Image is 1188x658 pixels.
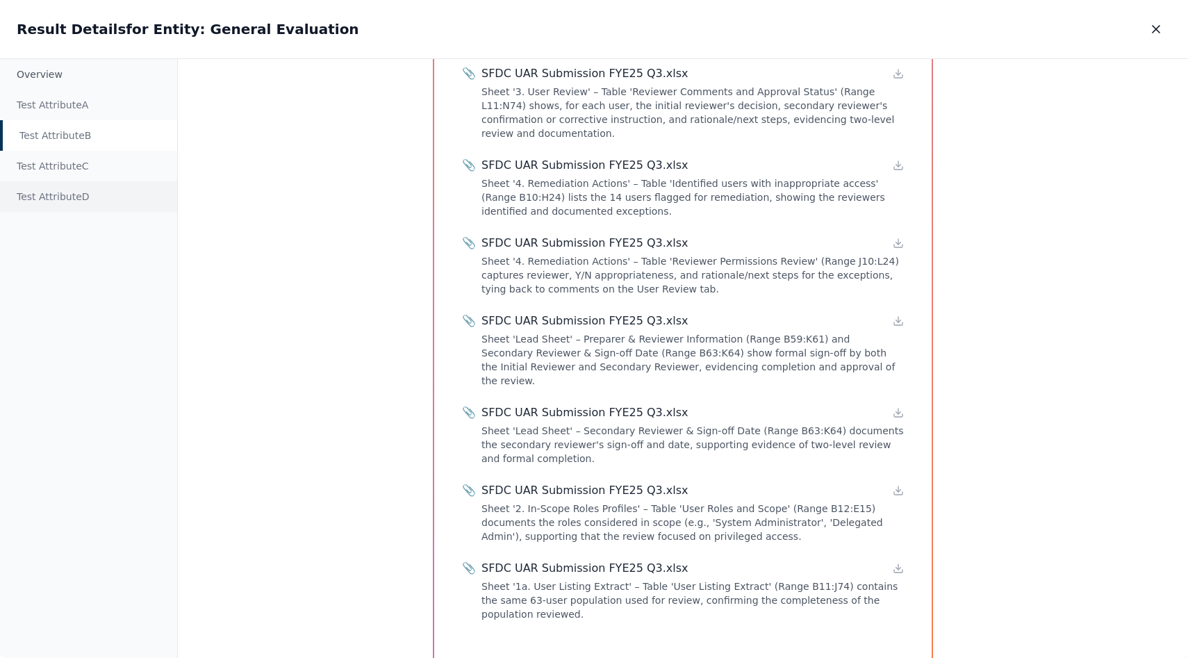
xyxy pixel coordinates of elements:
[481,313,688,329] div: SFDC UAR Submission FYE25 Q3.xlsx
[481,176,904,218] div: Sheet '4. Remediation Actions' – Table 'Identified users with inappropriate access' (Range B10:H2...
[462,235,476,252] span: 📎
[462,404,476,421] span: 📎
[893,485,904,496] a: Download file
[481,235,688,252] div: SFDC UAR Submission FYE25 Q3.xlsx
[893,315,904,327] a: Download file
[481,85,904,140] div: Sheet '3. User Review' – Table 'Reviewer Comments and Approval Status' (Range L11:N74) shows, for...
[893,407,904,418] a: Download file
[893,563,904,574] a: Download file
[462,482,476,499] span: 📎
[462,313,476,329] span: 📎
[893,68,904,79] a: Download file
[481,424,904,466] div: Sheet 'Lead Sheet' – Secondary Reviewer & Sign-off Date (Range B63:K64) documents the secondary r...
[893,160,904,171] a: Download file
[481,560,688,577] div: SFDC UAR Submission FYE25 Q3.xlsx
[893,238,904,249] a: Download file
[462,560,476,577] span: 📎
[481,157,688,174] div: SFDC UAR Submission FYE25 Q3.xlsx
[462,65,476,82] span: 📎
[481,254,904,296] div: Sheet '4. Remediation Actions' – Table 'Reviewer Permissions Review' (Range J10:L24) captures rev...
[17,19,359,39] h2: Result Details for Entity: General Evaluation
[481,332,904,388] div: Sheet 'Lead Sheet' – Preparer & Reviewer Information (Range B59:K61) and Secondary Reviewer & Sig...
[481,482,688,499] div: SFDC UAR Submission FYE25 Q3.xlsx
[481,65,688,82] div: SFDC UAR Submission FYE25 Q3.xlsx
[481,579,904,621] div: Sheet '1a. User Listing Extract' – Table 'User Listing Extract' (Range B11:J74) contains the same...
[481,502,904,543] div: Sheet '2. In-Scope Roles Profiles' – Table 'User Roles and Scope' (Range B12:E15) documents the r...
[462,157,476,174] span: 📎
[481,404,688,421] div: SFDC UAR Submission FYE25 Q3.xlsx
